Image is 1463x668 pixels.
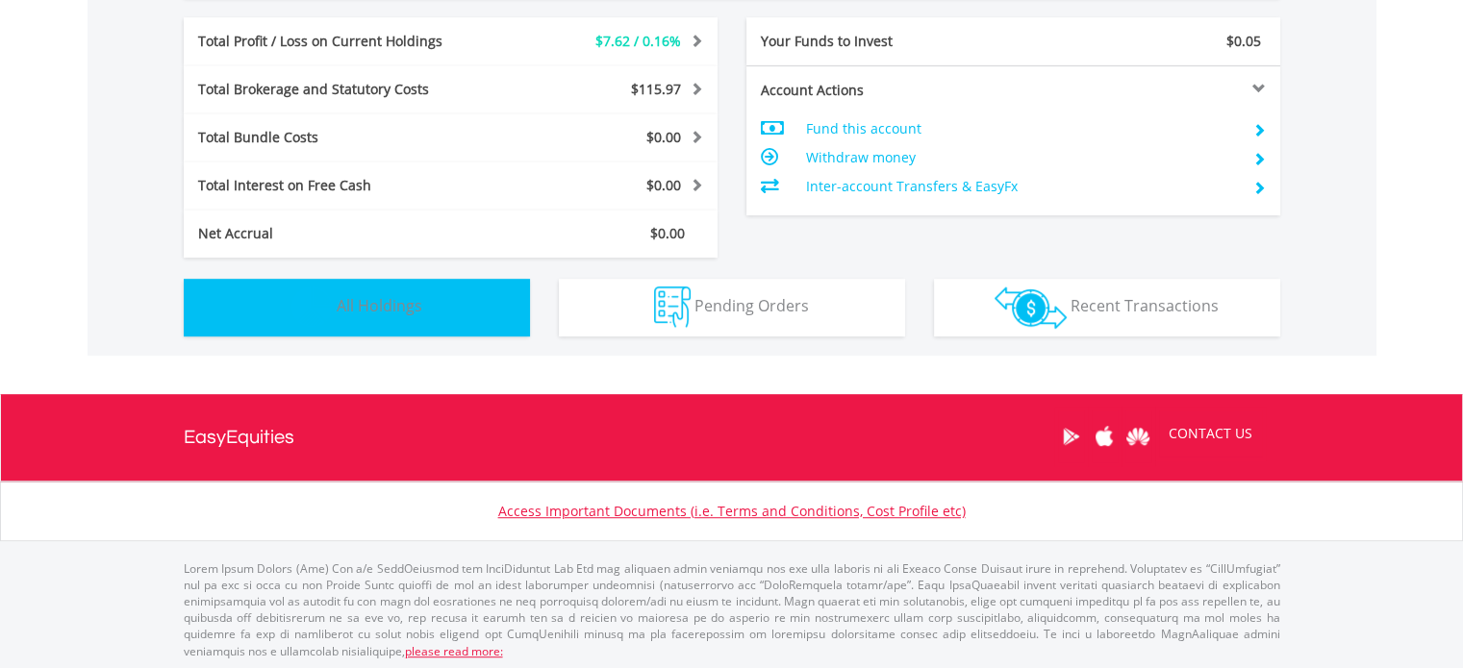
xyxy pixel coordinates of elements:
span: Recent Transactions [1071,295,1219,316]
div: Net Accrual [184,224,495,243]
span: $0.00 [646,176,681,194]
span: All Holdings [337,295,422,316]
div: Account Actions [746,81,1014,100]
span: Pending Orders [694,295,809,316]
p: Lorem Ipsum Dolors (Ame) Con a/e SeddOeiusmod tem InciDiduntut Lab Etd mag aliquaen admin veniamq... [184,560,1280,659]
div: Total Profit / Loss on Current Holdings [184,32,495,51]
img: pending_instructions-wht.png [654,286,691,328]
td: Inter-account Transfers & EasyFx [805,172,1237,201]
span: $0.00 [646,128,681,146]
a: EasyEquities [184,394,294,481]
td: Fund this account [805,114,1237,143]
a: please read more: [405,643,503,659]
a: Google Play [1054,407,1088,466]
a: Access Important Documents (i.e. Terms and Conditions, Cost Profile etc) [498,502,966,520]
img: transactions-zar-wht.png [995,286,1067,329]
img: holdings-wht.png [291,286,333,328]
a: Apple [1088,407,1122,466]
button: All Holdings [184,279,530,336]
button: Recent Transactions [934,279,1280,336]
span: $7.62 / 0.16% [595,32,681,50]
div: Total Brokerage and Statutory Costs [184,80,495,99]
span: $0.00 [650,224,685,242]
button: Pending Orders [559,279,905,336]
a: Huawei [1122,407,1155,466]
div: Total Interest on Free Cash [184,176,495,195]
span: $115.97 [631,80,681,98]
div: Total Bundle Costs [184,128,495,147]
span: $0.05 [1226,32,1261,50]
td: Withdraw money [805,143,1237,172]
a: CONTACT US [1155,407,1266,460]
div: Your Funds to Invest [746,32,1014,51]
